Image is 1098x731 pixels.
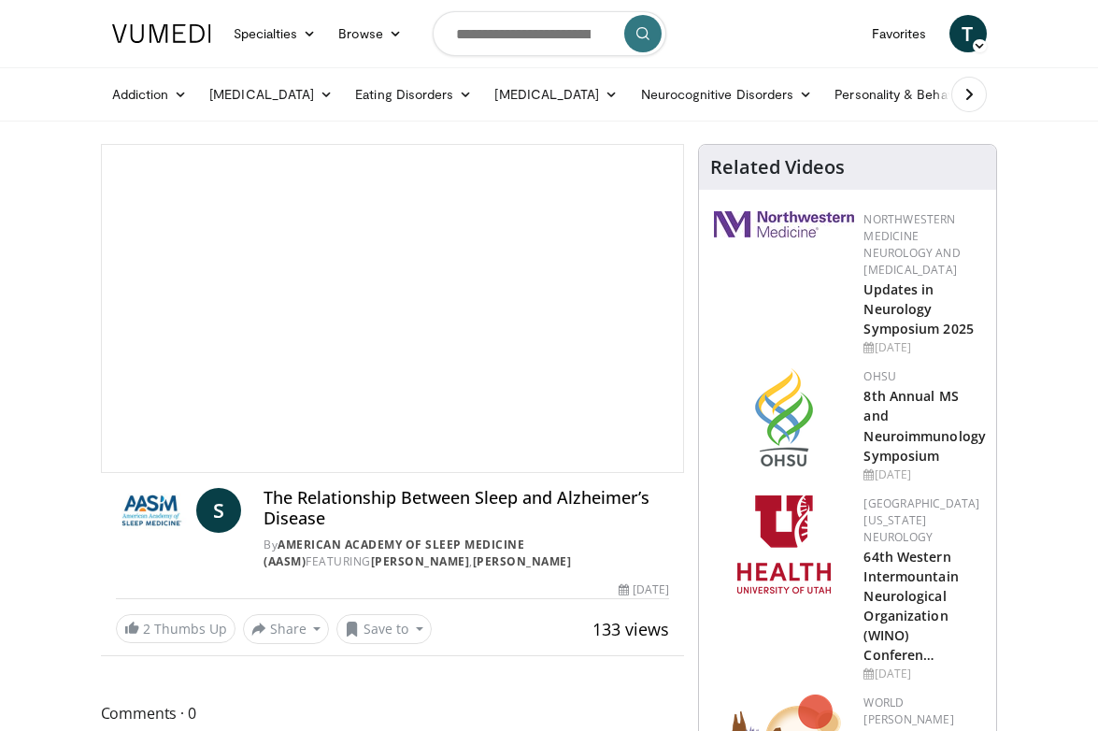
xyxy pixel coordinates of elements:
[116,488,190,533] img: American Academy of Sleep Medicine (AASM)
[863,339,981,356] div: [DATE]
[592,618,669,640] span: 133 views
[863,666,981,682] div: [DATE]
[101,701,685,725] span: Comments 0
[619,581,669,598] div: [DATE]
[198,76,344,113] a: [MEDICAL_DATA]
[327,15,413,52] a: Browse
[483,76,629,113] a: [MEDICAL_DATA]
[473,553,572,569] a: [PERSON_NAME]
[823,76,1060,113] a: Personality & Behavior Disorders
[264,537,524,569] a: American Academy of Sleep Medicine (AASM)
[630,76,824,113] a: Neurocognitive Disorders
[264,537,669,570] div: By FEATURING ,
[336,614,432,644] button: Save to
[371,553,470,569] a: [PERSON_NAME]
[243,614,330,644] button: Share
[863,495,979,545] a: [GEOGRAPHIC_DATA][US_STATE] Neurology
[344,76,483,113] a: Eating Disorders
[863,548,958,665] a: 64th Western Intermountain Neurological Organization (WINO) Conferen…
[737,495,831,594] img: f6362829-b0a3-407d-a044-59546adfd345.png.150x105_q85_autocrop_double_scale_upscale_version-0.2.png
[949,15,987,52] a: T
[755,368,813,466] img: da959c7f-65a6-4fcf-a939-c8c702e0a770.png.150x105_q85_autocrop_double_scale_upscale_version-0.2.png
[863,466,986,483] div: [DATE]
[863,368,896,384] a: OHSU
[863,280,973,337] a: Updates in Neurology Symposium 2025
[710,156,845,179] h4: Related Videos
[264,488,669,528] h4: The Relationship Between Sleep and Alzheimer’s Disease
[196,488,241,533] a: S
[102,145,684,472] video-js: Video Player
[222,15,328,52] a: Specialties
[433,11,666,56] input: Search topics, interventions
[861,15,938,52] a: Favorites
[143,620,150,638] span: 2
[116,614,235,643] a: 2 Thumbs Up
[714,211,854,237] img: 2a462fb6-9365-492a-ac79-3166a6f924d8.png.150x105_q85_autocrop_double_scale_upscale_version-0.2.jpg
[863,211,960,278] a: Northwestern Medicine Neurology and [MEDICAL_DATA]
[101,76,199,113] a: Addiction
[863,387,986,464] a: 8th Annual MS and Neuroimmunology Symposium
[112,24,211,43] img: VuMedi Logo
